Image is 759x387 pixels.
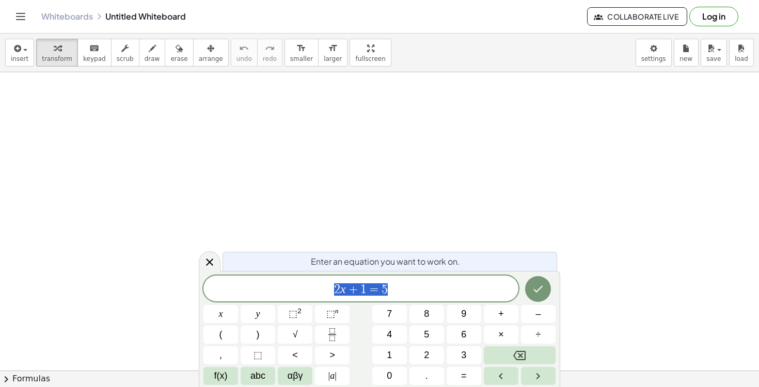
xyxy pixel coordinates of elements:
span: load [735,55,748,62]
button: undoundo [231,39,258,67]
span: 6 [461,328,466,342]
button: Absolute value [315,367,350,385]
span: erase [170,55,187,62]
var: x [340,282,346,296]
span: 7 [387,307,392,321]
button: Times [484,326,518,344]
button: format_sizesmaller [284,39,319,67]
span: , [219,348,222,362]
span: x [219,307,223,321]
button: x [203,305,238,323]
span: = [461,369,467,383]
span: < [292,348,298,362]
span: ⬚ [326,309,335,319]
span: αβγ [288,369,303,383]
span: redo [263,55,277,62]
sup: n [335,307,339,315]
button: arrange [193,39,229,67]
span: 4 [387,328,392,342]
button: Backspace [484,346,556,364]
button: save [701,39,727,67]
span: a [328,369,337,383]
span: 9 [461,307,466,321]
i: format_size [296,42,306,55]
button: ( [203,326,238,344]
button: 7 [372,305,407,323]
span: larger [324,55,342,62]
button: Log in [689,7,738,26]
span: 5 [424,328,429,342]
span: insert [11,55,28,62]
button: 2 [409,346,444,364]
button: 5 [409,326,444,344]
span: 0 [387,369,392,383]
button: 8 [409,305,444,323]
span: 1 [387,348,392,362]
span: save [706,55,721,62]
button: Right arrow [521,367,556,385]
button: 9 [447,305,481,323]
span: keypad [83,55,106,62]
button: y [241,305,275,323]
span: ÷ [536,328,541,342]
button: fullscreen [350,39,391,67]
i: redo [265,42,275,55]
span: 3 [461,348,466,362]
i: format_size [328,42,338,55]
a: Whiteboards [41,11,93,22]
button: Divide [521,326,556,344]
span: f(x) [214,369,228,383]
sup: 2 [297,307,302,315]
button: Greater than [315,346,350,364]
button: scrub [111,39,139,67]
span: new [679,55,692,62]
button: , [203,346,238,364]
button: Functions [203,367,238,385]
button: Less than [278,346,312,364]
button: insert [5,39,34,67]
span: abc [250,369,265,383]
button: Squared [278,305,312,323]
button: Left arrow [484,367,518,385]
span: ⬚ [289,309,297,319]
span: arrange [199,55,223,62]
button: redoredo [257,39,282,67]
button: Placeholder [241,346,275,364]
button: erase [165,39,193,67]
span: | [335,370,337,381]
span: fullscreen [355,55,385,62]
button: . [409,367,444,385]
span: Collaborate Live [596,12,678,21]
button: 4 [372,326,407,344]
span: transform [42,55,72,62]
button: Collaborate Live [587,7,687,26]
button: Done [525,276,551,302]
button: 0 [372,367,407,385]
span: y [256,307,260,321]
button: format_sizelarger [318,39,347,67]
span: Enter an equation you want to work on. [311,255,460,268]
button: 6 [447,326,481,344]
span: undo [236,55,252,62]
i: undo [239,42,249,55]
span: = [367,283,382,296]
button: Superscript [315,305,350,323]
span: draw [145,55,160,62]
button: keyboardkeypad [77,39,112,67]
span: . [425,369,428,383]
span: smaller [290,55,313,62]
button: Minus [521,305,556,323]
button: Greek alphabet [278,367,312,385]
span: settings [641,55,666,62]
span: 2 [424,348,429,362]
button: 3 [447,346,481,364]
button: draw [139,39,166,67]
span: √ [293,328,298,342]
button: Toggle navigation [12,8,29,25]
span: 8 [424,307,429,321]
span: + [498,307,504,321]
span: 5 [382,283,388,296]
span: scrub [117,55,134,62]
span: 1 [360,283,367,296]
span: > [329,348,335,362]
